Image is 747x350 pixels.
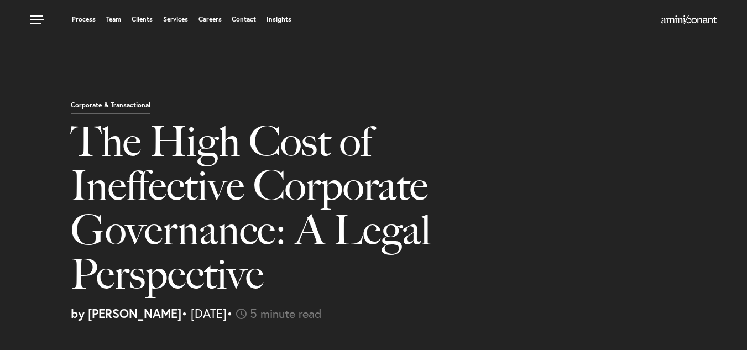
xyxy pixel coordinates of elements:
[71,119,539,307] h1: The High Cost of Ineffective Corporate Governance: A Legal Perspective
[267,16,291,23] a: Insights
[661,16,717,25] a: Home
[232,16,256,23] a: Contact
[71,102,150,114] p: Corporate & Transactional
[71,305,181,321] strong: by [PERSON_NAME]
[71,307,739,320] p: • [DATE]
[106,16,121,23] a: Team
[661,15,717,24] img: Amini & Conant
[236,309,247,319] img: icon-time-light.svg
[163,16,188,23] a: Services
[198,16,222,23] a: Careers
[227,305,233,321] span: •
[132,16,153,23] a: Clients
[72,16,96,23] a: Process
[250,305,322,321] span: 5 minute read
